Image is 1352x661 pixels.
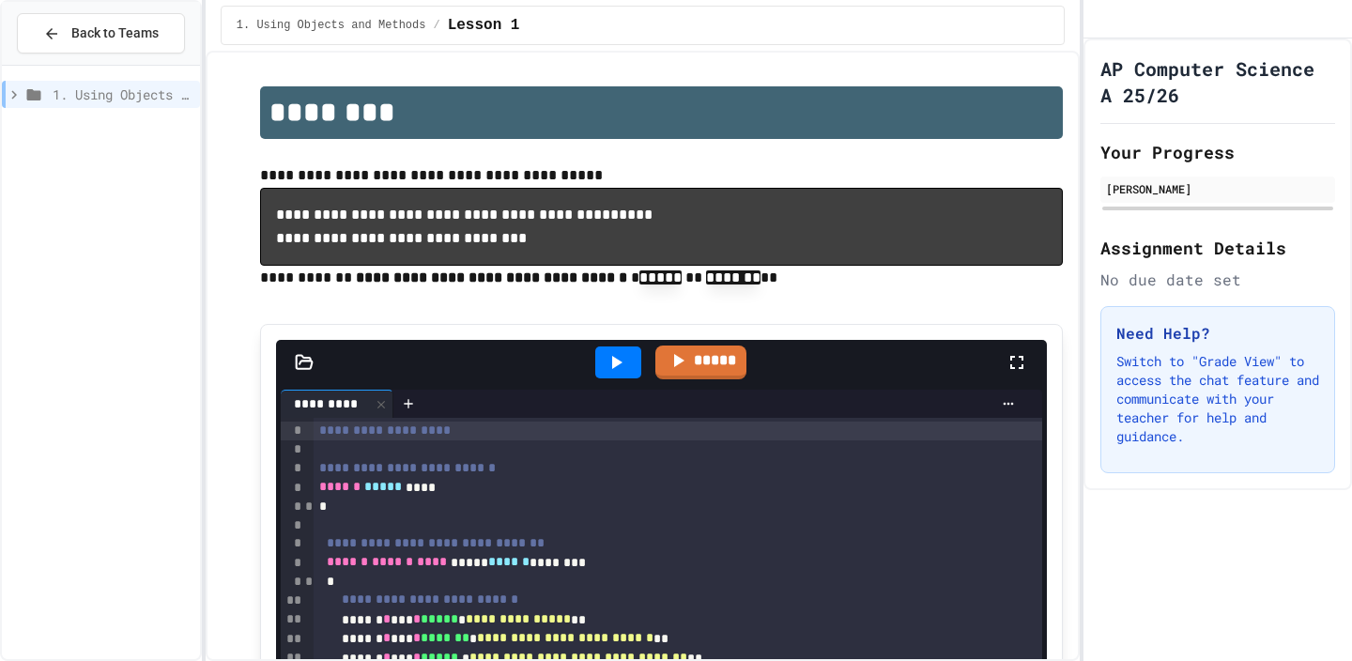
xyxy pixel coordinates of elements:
[1116,322,1319,345] h3: Need Help?
[1106,180,1329,197] div: [PERSON_NAME]
[1100,235,1335,261] h2: Assignment Details
[448,14,520,37] span: Lesson 1
[237,18,426,33] span: 1. Using Objects and Methods
[1100,55,1335,108] h1: AP Computer Science A 25/26
[53,85,192,104] span: 1. Using Objects and Methods
[17,13,185,54] button: Back to Teams
[71,23,159,43] span: Back to Teams
[1100,139,1335,165] h2: Your Progress
[1116,352,1319,446] p: Switch to "Grade View" to access the chat feature and communicate with your teacher for help and ...
[1100,269,1335,291] div: No due date set
[433,18,439,33] span: /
